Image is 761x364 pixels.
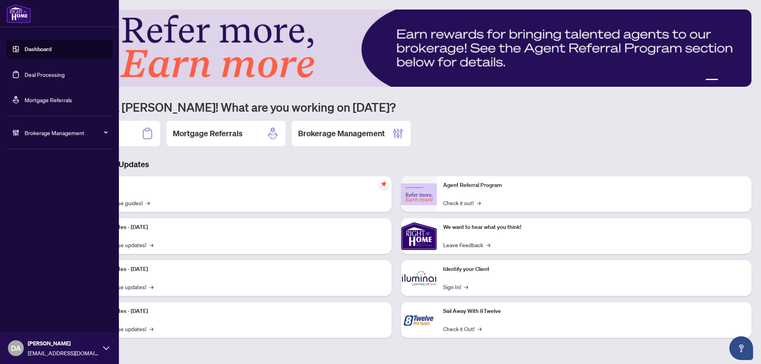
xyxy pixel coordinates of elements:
span: → [149,240,153,249]
img: We want to hear what you think! [401,218,437,254]
a: Sign In!→ [443,282,468,291]
span: [EMAIL_ADDRESS][DOMAIN_NAME] [28,349,99,357]
p: Platform Updates - [DATE] [83,265,385,274]
img: Identify your Client [401,260,437,296]
button: 3 [728,79,731,82]
span: → [149,324,153,333]
p: Platform Updates - [DATE] [83,307,385,316]
img: Agent Referral Program [401,183,437,205]
p: Self-Help [83,181,385,190]
h3: Brokerage & Industry Updates [41,159,751,170]
p: We want to hear what you think! [443,223,745,232]
img: Slide 0 [41,10,751,87]
button: 1 [706,79,718,82]
a: Dashboard [25,46,52,53]
span: → [464,282,468,291]
button: Open asap [729,336,753,360]
span: Brokerage Management [25,128,107,137]
span: → [146,198,150,207]
a: Leave Feedback→ [443,240,490,249]
img: logo [6,4,31,23]
span: [PERSON_NAME] [28,339,99,348]
button: 4 [734,79,737,82]
p: Identify your Client [443,265,745,274]
p: Sail Away With 8Twelve [443,307,745,316]
h1: Welcome back [PERSON_NAME]! What are you working on [DATE]? [41,99,751,114]
a: Mortgage Referrals [25,96,72,103]
p: Platform Updates - [DATE] [83,223,385,232]
span: → [149,282,153,291]
span: → [486,240,490,249]
img: Sail Away With 8Twelve [401,302,437,338]
span: → [478,324,482,333]
span: DA [11,343,21,354]
button: 5 [740,79,744,82]
p: Agent Referral Program [443,181,745,190]
a: Check it Out!→ [443,324,482,333]
h2: Mortgage Referrals [173,128,243,139]
button: 2 [721,79,725,82]
h2: Brokerage Management [298,128,385,139]
span: → [477,198,481,207]
a: Deal Processing [25,71,65,78]
a: Check it out!→ [443,198,481,207]
span: pushpin [379,179,388,189]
